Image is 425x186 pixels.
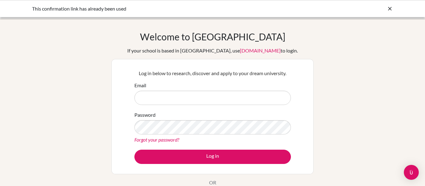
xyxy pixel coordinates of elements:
[404,165,419,180] div: Open Intercom Messenger
[127,47,298,54] div: If your school is based in [GEOGRAPHIC_DATA], use to login.
[134,137,179,143] a: Forgot your password?
[134,82,146,89] label: Email
[140,31,285,42] h1: Welcome to [GEOGRAPHIC_DATA]
[134,111,156,119] label: Password
[32,5,300,12] div: This confirmation link has already been used
[240,48,281,53] a: [DOMAIN_NAME]
[134,150,291,164] button: Log in
[134,70,291,77] p: Log in below to research, discover and apply to your dream university.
